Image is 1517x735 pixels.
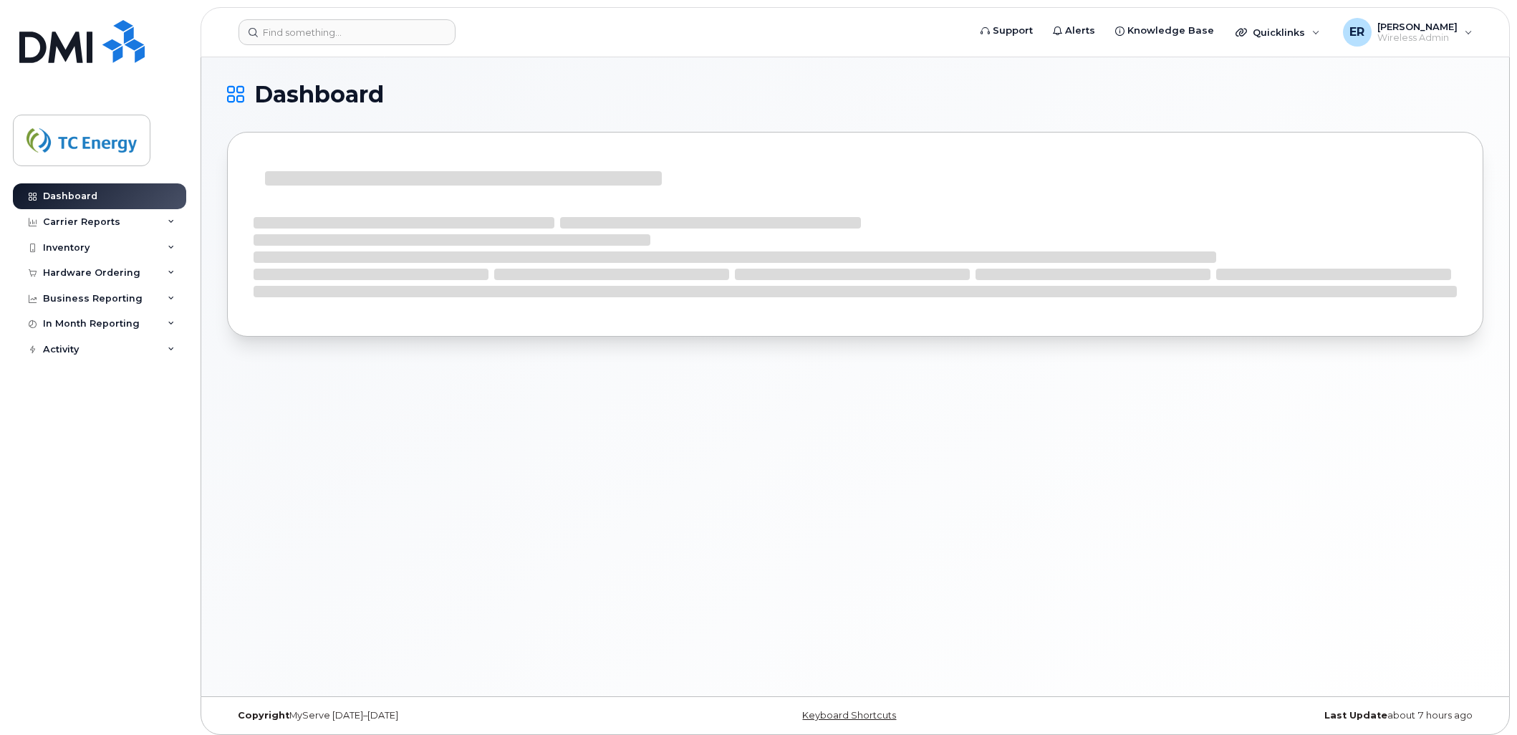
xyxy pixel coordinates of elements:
[1324,710,1387,721] strong: Last Update
[238,710,289,721] strong: Copyright
[254,84,384,105] span: Dashboard
[802,710,896,721] a: Keyboard Shortcuts
[1064,710,1483,721] div: about 7 hours ago
[227,710,646,721] div: MyServe [DATE]–[DATE]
